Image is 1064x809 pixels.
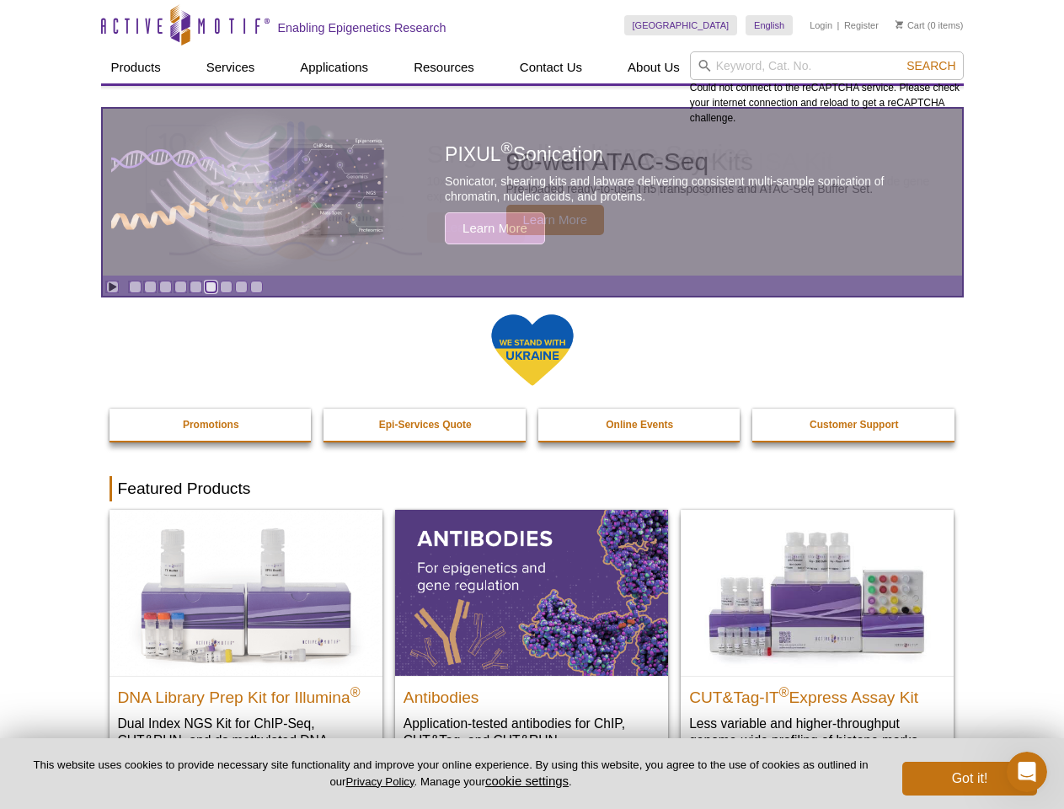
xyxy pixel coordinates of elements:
sup: ® [350,684,361,699]
a: Cart [896,19,925,31]
a: Privacy Policy [345,775,414,788]
a: Applications [290,51,378,83]
a: Go to slide 5 [190,281,202,293]
a: Go to slide 3 [159,281,172,293]
img: We Stand With Ukraine [490,313,575,388]
img: All Antibodies [395,510,668,675]
li: (0 items) [896,15,964,35]
a: DNA Library Prep Kit for Illumina DNA Library Prep Kit for Illumina® Dual Index NGS Kit for ChIP-... [110,510,382,782]
button: Got it! [902,762,1037,796]
h2: Enabling Epigenetics Research [278,20,446,35]
a: [GEOGRAPHIC_DATA] [624,15,738,35]
a: CUT&Tag-IT® Express Assay Kit CUT&Tag-IT®Express Assay Kit Less variable and higher-throughput ge... [681,510,954,765]
img: PIXUL sonication [111,108,389,276]
img: DNA Library Prep Kit for Illumina [110,510,382,675]
a: About Us [618,51,690,83]
p: Application-tested antibodies for ChIP, CUT&Tag, and CUT&RUN. [404,715,660,749]
h2: DNA Library Prep Kit for Illumina [118,681,374,706]
article: PIXUL Sonication [103,109,962,276]
a: Login [810,19,832,31]
a: Products [101,51,171,83]
button: cookie settings [485,774,569,788]
sup: ® [501,140,513,158]
a: PIXUL sonication PIXUL®Sonication Sonicator, shearing kits and labware delivering consistent mult... [103,109,962,276]
img: CUT&Tag-IT® Express Assay Kit [681,510,954,675]
strong: Promotions [183,419,239,431]
h2: CUT&Tag-IT Express Assay Kit [689,681,945,706]
a: Toggle autoplay [106,281,119,293]
a: Customer Support [752,409,956,441]
a: Contact Us [510,51,592,83]
a: Go to slide 6 [205,281,217,293]
p: Dual Index NGS Kit for ChIP-Seq, CUT&RUN, and ds methylated DNA assays. [118,715,374,766]
li: | [837,15,840,35]
strong: Epi-Services Quote [379,419,472,431]
a: Go to slide 8 [235,281,248,293]
a: Promotions [110,409,313,441]
p: This website uses cookies to provide necessary site functionality and improve your online experie... [27,758,874,790]
a: Register [844,19,879,31]
span: PIXUL Sonication [445,143,603,165]
a: Go to slide 7 [220,281,233,293]
img: Your Cart [896,20,903,29]
span: Search [906,59,955,72]
a: English [746,15,793,35]
iframe: Intercom live chat [1007,752,1047,792]
strong: Online Events [606,419,673,431]
strong: Customer Support [810,419,898,431]
a: Online Events [538,409,742,441]
sup: ® [779,684,789,699]
a: Go to slide 4 [174,281,187,293]
p: Sonicator, shearing kits and labware delivering consistent multi-sample sonication of chromatin, ... [445,174,923,204]
a: Epi-Services Quote [323,409,527,441]
input: Keyword, Cat. No. [690,51,964,80]
h2: Featured Products [110,476,955,501]
span: Learn More [445,212,545,244]
a: Services [196,51,265,83]
a: Go to slide 1 [129,281,142,293]
p: Less variable and higher-throughput genome-wide profiling of histone marks​. [689,715,945,749]
h2: Antibodies [404,681,660,706]
div: Could not connect to the reCAPTCHA service. Please check your internet connection and reload to g... [690,51,964,126]
button: Search [901,58,960,73]
a: All Antibodies Antibodies Application-tested antibodies for ChIP, CUT&Tag, and CUT&RUN. [395,510,668,765]
a: Go to slide 2 [144,281,157,293]
a: Go to slide 9 [250,281,263,293]
a: Resources [404,51,484,83]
